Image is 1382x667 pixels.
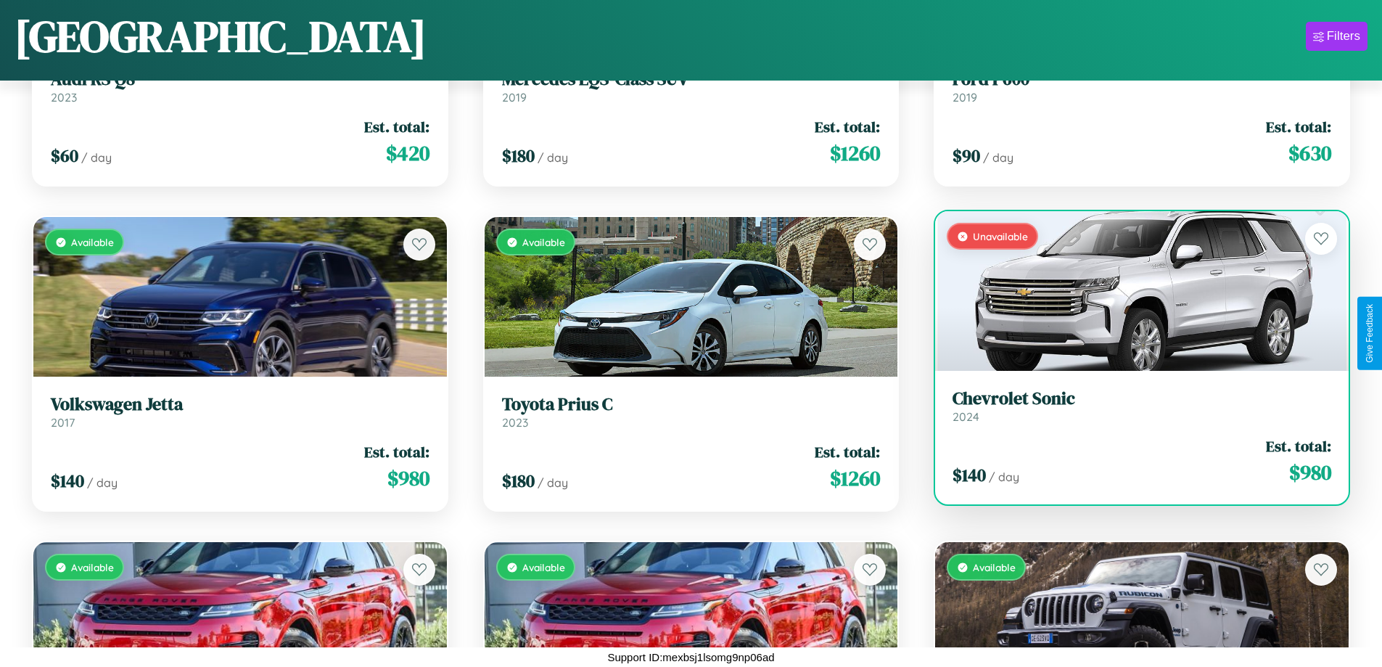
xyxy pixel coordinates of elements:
[51,69,429,105] a: Audi RS Q82023
[51,394,429,430] a: Volkswagen Jetta2017
[502,394,881,430] a: Toyota Prius C2023
[1306,22,1367,51] button: Filters
[973,561,1016,573] span: Available
[953,409,979,424] span: 2024
[502,394,881,415] h3: Toyota Prius C
[387,464,429,493] span: $ 980
[522,236,565,248] span: Available
[386,139,429,168] span: $ 420
[502,469,535,493] span: $ 180
[1327,29,1360,44] div: Filters
[71,561,114,573] span: Available
[71,236,114,248] span: Available
[81,150,112,165] span: / day
[1289,458,1331,487] span: $ 980
[1266,116,1331,137] span: Est. total:
[953,144,980,168] span: $ 90
[953,388,1331,409] h3: Chevrolet Sonic
[815,116,880,137] span: Est. total:
[502,90,527,105] span: 2019
[502,69,881,105] a: Mercedes EQS-Class SUV2019
[522,561,565,573] span: Available
[1288,139,1331,168] span: $ 630
[364,116,429,137] span: Est. total:
[607,647,774,667] p: Support ID: mexbsj1lsomg9np06ad
[502,415,528,430] span: 2023
[815,441,880,462] span: Est. total:
[1266,435,1331,457] span: Est. total:
[830,464,880,493] span: $ 1260
[953,90,977,105] span: 2019
[953,69,1331,105] a: Ford P6002019
[87,475,118,490] span: / day
[538,475,568,490] span: / day
[364,441,429,462] span: Est. total:
[973,230,1028,242] span: Unavailable
[989,470,1019,484] span: / day
[51,415,75,430] span: 2017
[502,144,535,168] span: $ 180
[1365,304,1375,363] div: Give Feedback
[538,150,568,165] span: / day
[15,7,427,66] h1: [GEOGRAPHIC_DATA]
[983,150,1013,165] span: / day
[51,469,84,493] span: $ 140
[51,144,78,168] span: $ 60
[51,90,77,105] span: 2023
[51,394,429,415] h3: Volkswagen Jetta
[953,388,1331,424] a: Chevrolet Sonic2024
[953,463,986,487] span: $ 140
[830,139,880,168] span: $ 1260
